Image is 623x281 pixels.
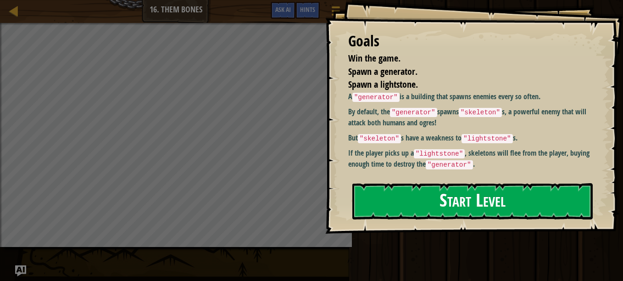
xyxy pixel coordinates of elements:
[348,148,598,169] p: If the player picks up a , skeletons will flee from the player, buying enough time to destroy the .
[271,2,295,19] button: Ask AI
[337,52,589,65] li: Win the game.
[390,108,437,117] code: "generator"
[462,134,513,143] code: "lightstone"
[275,5,291,14] span: Ask AI
[348,133,598,144] p: But s have a weakness to s.
[348,31,591,52] div: Goals
[348,91,598,102] p: A is a building that spawns enemies every so often.
[300,5,315,14] span: Hints
[348,65,417,78] span: Spawn a generator.
[15,265,26,276] button: Ask AI
[352,93,400,102] code: "generator"
[352,183,593,219] button: Start Level
[459,108,502,117] code: "skeleton"
[348,52,400,64] span: Win the game.
[348,107,598,128] p: By default, the spawns s, a powerful enemy that will attack both humans and ogres!
[337,65,589,79] li: Spawn a generator.
[358,134,401,143] code: "skeleton"
[414,149,465,158] code: "lightstone"
[324,2,347,23] button: Show game menu
[426,160,473,169] code: "generator"
[348,78,418,90] span: Spawn a lightstone.
[337,78,589,91] li: Spawn a lightstone.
